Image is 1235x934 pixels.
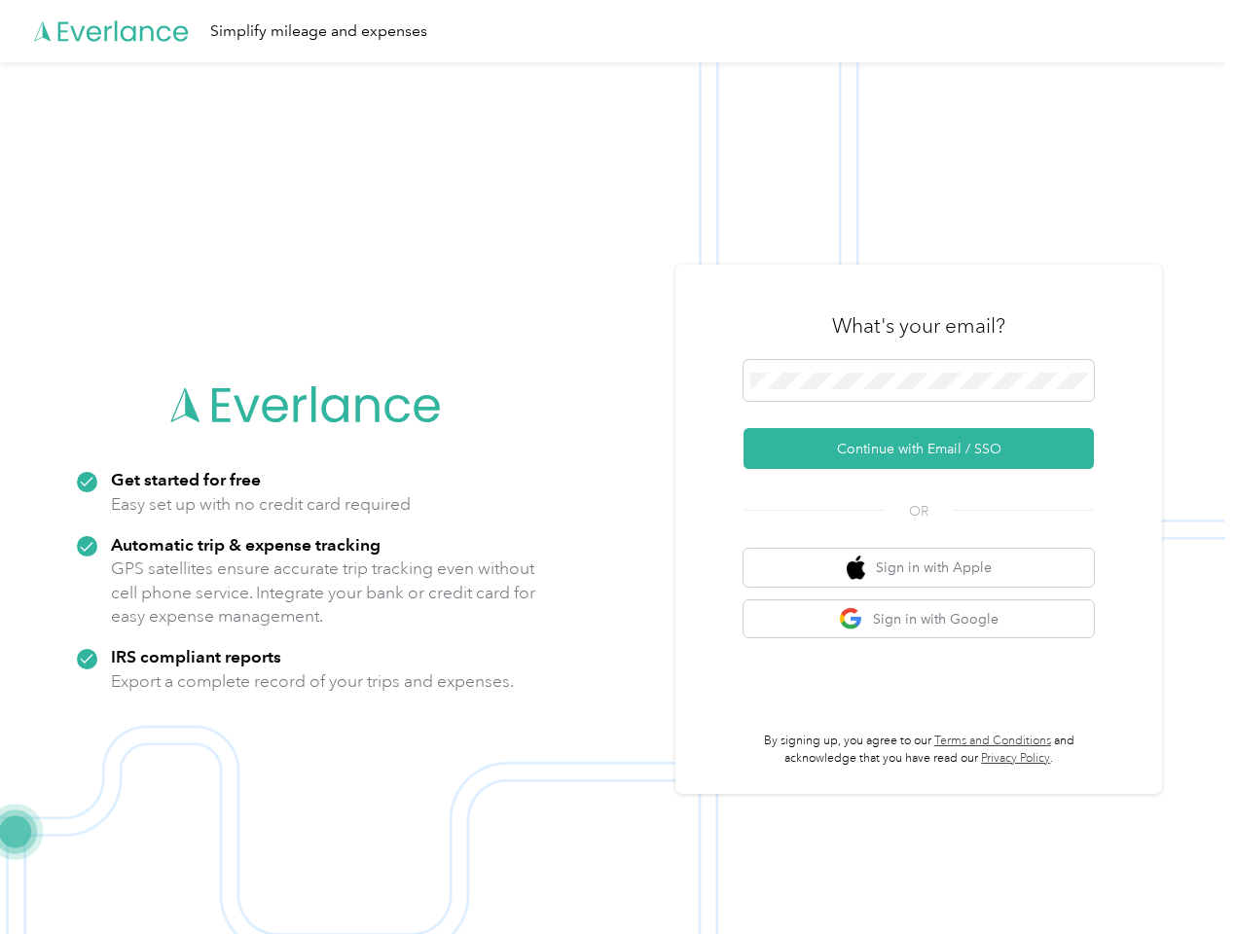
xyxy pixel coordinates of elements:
strong: Get started for free [111,469,261,489]
p: Easy set up with no credit card required [111,492,411,517]
button: Continue with Email / SSO [744,428,1094,469]
a: Terms and Conditions [934,734,1051,748]
img: apple logo [847,556,866,580]
div: Simplify mileage and expenses [210,19,427,44]
strong: Automatic trip & expense tracking [111,534,381,555]
h3: What's your email? [832,312,1005,340]
p: By signing up, you agree to our and acknowledge that you have read our . [744,733,1094,767]
strong: IRS compliant reports [111,646,281,666]
span: OR [885,501,953,521]
p: Export a complete record of your trips and expenses. [111,669,514,694]
button: apple logoSign in with Apple [744,549,1094,587]
a: Privacy Policy [981,751,1050,766]
p: GPS satellites ensure accurate trip tracking even without cell phone service. Integrate your bank... [111,557,536,629]
button: google logoSign in with Google [744,600,1094,638]
img: google logo [839,607,863,631]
